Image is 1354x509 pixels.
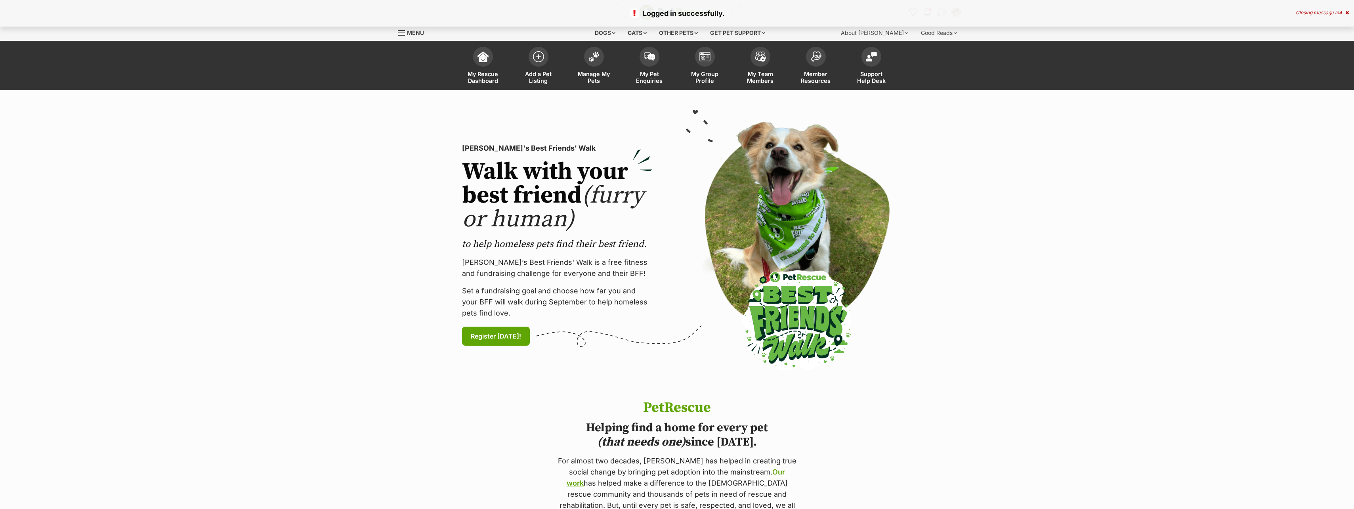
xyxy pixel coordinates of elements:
img: member-resources-icon-8e73f808a243e03378d46382f2149f9095a855e16c252ad45f914b54edf8863c.svg [810,51,821,62]
img: help-desk-icon-fdf02630f3aa405de69fd3d07c3f3aa587a6932b1a1747fa1d2bba05be0121f9.svg [866,52,877,61]
a: Menu [398,25,430,39]
a: My Rescue Dashboard [455,43,511,90]
a: Register [DATE]! [462,327,530,346]
p: [PERSON_NAME]’s Best Friends' Walk is a free fitness and fundraising challenge for everyone and t... [462,257,652,279]
span: My Group Profile [687,71,723,84]
p: [PERSON_NAME]'s Best Friends' Walk [462,143,652,154]
img: group-profile-icon-3fa3cf56718a62981997c0bc7e787c4b2cf8bcc04b72c1350f741eb67cf2f40e.svg [699,52,710,61]
h1: PetRescue [555,400,799,416]
h2: Helping find a home for every pet since [DATE]. [555,421,799,449]
a: Add a Pet Listing [511,43,566,90]
i: (that needs one) [597,434,686,450]
p: Set a fundraising goal and choose how far you and your BFF will walk during September to help hom... [462,285,652,319]
div: Other pets [653,25,703,41]
span: My Pet Enquiries [632,71,667,84]
p: to help homeless pets find their best friend. [462,238,652,251]
a: My Group Profile [677,43,733,90]
div: Good Reads [915,25,963,41]
span: My Team Members [743,71,778,84]
div: Get pet support [705,25,771,41]
div: Cats [622,25,652,41]
a: Manage My Pets [566,43,622,90]
span: (furry or human) [462,181,644,234]
span: Member Resources [798,71,834,84]
span: Manage My Pets [576,71,612,84]
a: My Pet Enquiries [622,43,677,90]
span: Register [DATE]! [471,331,521,341]
span: My Rescue Dashboard [465,71,501,84]
img: manage-my-pets-icon-02211641906a0b7f246fdf0571729dbe1e7629f14944591b6c1af311fb30b64b.svg [588,52,600,62]
h2: Walk with your best friend [462,160,652,232]
img: add-pet-listing-icon-0afa8454b4691262ce3f59096e99ab1cd57d4a30225e0717b998d2c9b9846f56.svg [533,51,544,62]
span: Support Help Desk [854,71,889,84]
img: dashboard-icon-eb2f2d2d3e046f16d808141f083e7271f6b2e854fb5c12c21221c1fb7104beca.svg [477,51,489,62]
div: Dogs [589,25,621,41]
img: team-members-icon-5396bd8760b3fe7c0b43da4ab00e1e3bb1a5d9ba89233759b79545d2d3fc5d0d.svg [755,52,766,62]
img: pet-enquiries-icon-7e3ad2cf08bfb03b45e93fb7055b45f3efa6380592205ae92323e6603595dc1f.svg [644,52,655,61]
a: Member Resources [788,43,844,90]
a: Support Help Desk [844,43,899,90]
div: About [PERSON_NAME] [835,25,914,41]
span: Menu [407,29,424,36]
a: My Team Members [733,43,788,90]
span: Add a Pet Listing [521,71,556,84]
